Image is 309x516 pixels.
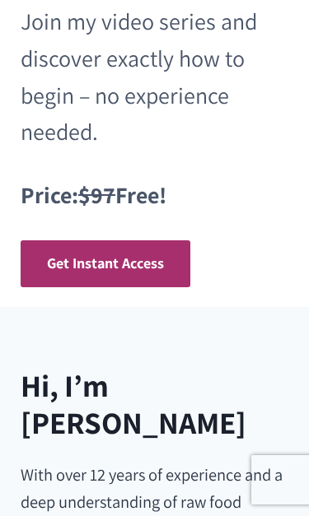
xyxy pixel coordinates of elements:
[21,368,288,442] h2: Hi, I’m [PERSON_NAME]
[78,179,115,210] s: $97
[21,179,166,210] strong: Price: Free!
[21,240,190,287] a: Get Instant Access
[47,253,164,272] span: Get Instant Access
